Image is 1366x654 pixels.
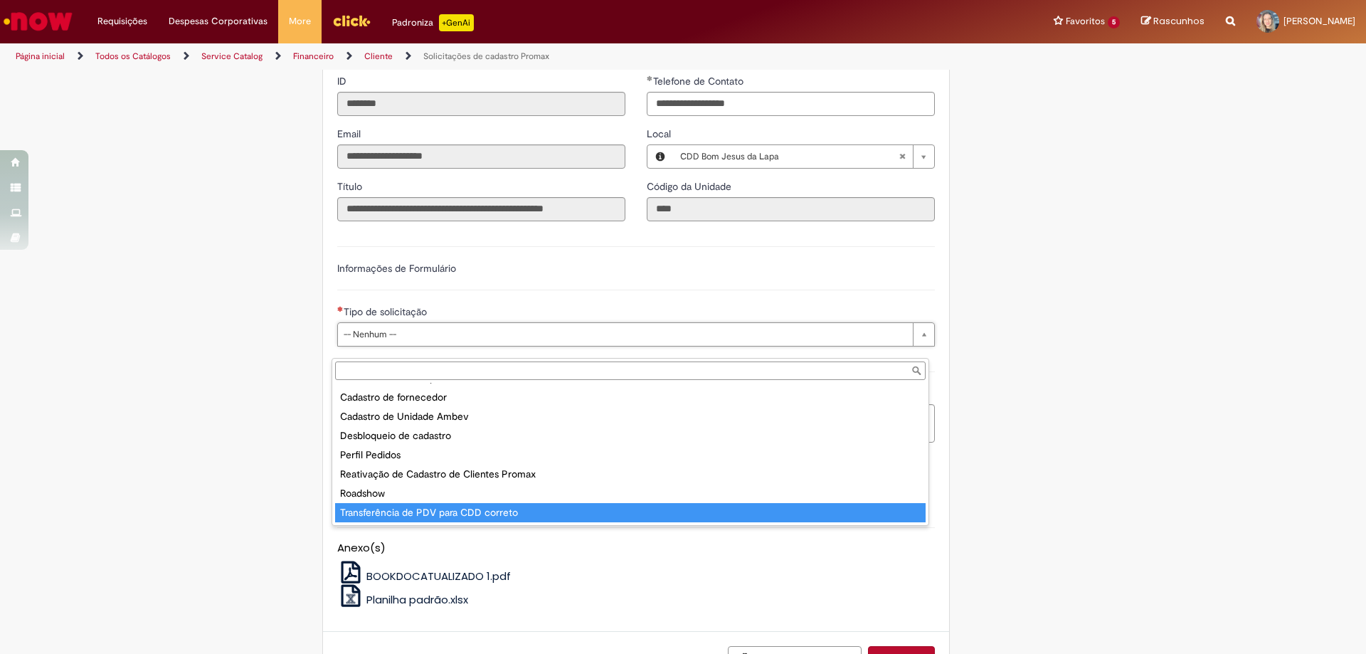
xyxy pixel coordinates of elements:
[335,426,926,445] div: Desbloqueio de cadastro
[335,388,926,407] div: Cadastro de fornecedor
[335,445,926,465] div: Perfil Pedidos
[335,503,926,522] div: Transferência de PDV para CDD correto
[335,407,926,426] div: Cadastro de Unidade Ambev
[332,383,928,525] ul: Tipo de solicitação
[335,465,926,484] div: Reativação de Cadastro de Clientes Promax
[335,484,926,503] div: Roadshow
